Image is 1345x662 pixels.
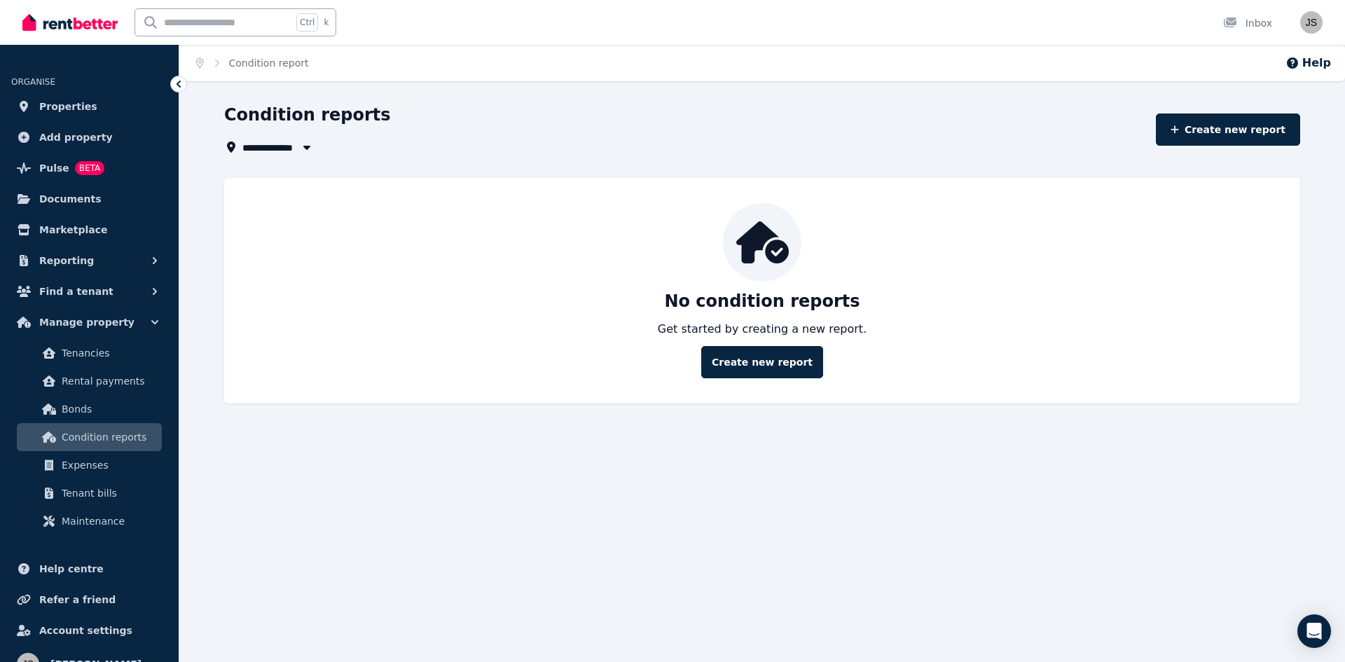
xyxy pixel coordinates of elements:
[39,191,102,207] span: Documents
[1223,16,1272,30] div: Inbox
[11,216,167,244] a: Marketplace
[39,622,132,639] span: Account settings
[11,555,167,583] a: Help centre
[11,277,167,305] button: Find a tenant
[62,429,156,446] span: Condition reports
[62,401,156,418] span: Bonds
[39,283,113,300] span: Find a tenant
[11,123,167,151] a: Add property
[11,77,55,87] span: ORGANISE
[75,161,104,175] span: BETA
[62,457,156,474] span: Expenses
[39,591,116,608] span: Refer a friend
[62,345,156,361] span: Tenancies
[39,160,69,177] span: Pulse
[1156,113,1300,146] a: Create new report
[324,17,329,28] span: k
[17,339,162,367] a: Tenancies
[296,13,318,32] span: Ctrl
[11,247,167,275] button: Reporting
[22,12,118,33] img: RentBetter
[62,513,156,530] span: Maintenance
[39,98,97,115] span: Properties
[1285,55,1331,71] button: Help
[1300,11,1323,34] img: Jacqueline Souza
[39,314,134,331] span: Manage property
[658,321,867,338] p: Get started by creating a new report.
[11,586,167,614] a: Refer a friend
[39,560,104,577] span: Help centre
[11,154,167,182] a: PulseBETA
[39,252,94,269] span: Reporting
[11,185,167,213] a: Documents
[17,423,162,451] a: Condition reports
[39,221,107,238] span: Marketplace
[1297,614,1331,648] div: Open Intercom Messenger
[229,56,309,70] span: Condition report
[664,290,860,312] p: No condition reports
[11,616,167,644] a: Account settings
[62,373,156,389] span: Rental payments
[17,367,162,395] a: Rental payments
[11,308,167,336] button: Manage property
[17,507,162,535] a: Maintenance
[17,451,162,479] a: Expenses
[17,395,162,423] a: Bonds
[179,45,326,81] nav: Breadcrumb
[62,485,156,502] span: Tenant bills
[11,92,167,120] a: Properties
[39,129,113,146] span: Add property
[17,479,162,507] a: Tenant bills
[224,104,391,126] h1: Condition reports
[701,346,823,378] a: Create new report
